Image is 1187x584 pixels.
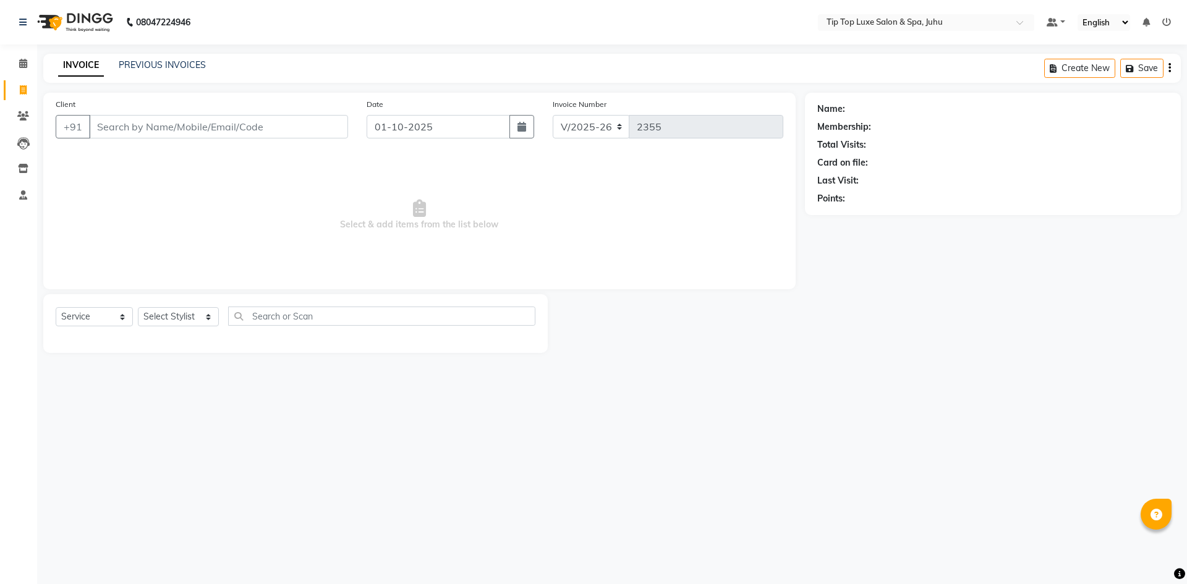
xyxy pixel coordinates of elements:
[119,59,206,70] a: PREVIOUS INVOICES
[56,99,75,110] label: Client
[367,99,383,110] label: Date
[1044,59,1115,78] button: Create New
[817,121,871,133] div: Membership:
[553,99,606,110] label: Invoice Number
[817,103,845,116] div: Name:
[817,174,859,187] div: Last Visit:
[228,307,536,326] input: Search or Scan
[1135,535,1175,572] iframe: chat widget
[89,115,348,138] input: Search by Name/Mobile/Email/Code
[58,54,104,77] a: INVOICE
[56,153,783,277] span: Select & add items from the list below
[56,115,90,138] button: +91
[817,138,866,151] div: Total Visits:
[32,5,116,40] img: logo
[817,192,845,205] div: Points:
[136,5,190,40] b: 08047224946
[817,156,868,169] div: Card on file:
[1120,59,1164,78] button: Save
